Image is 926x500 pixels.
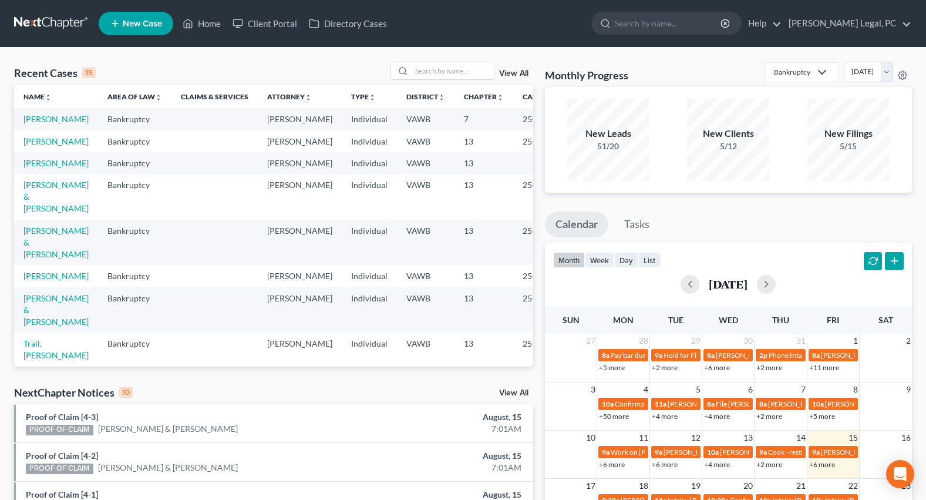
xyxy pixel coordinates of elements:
span: 27 [585,334,597,348]
span: Mon [613,315,634,325]
a: +5 more [809,412,835,421]
a: +5 more [599,363,625,372]
td: VAWB [397,220,454,265]
span: Hold for Filing [664,351,708,360]
span: Sat [878,315,893,325]
a: Attorneyunfold_more [267,92,312,101]
span: Pay bar dues [611,351,649,360]
div: PROOF OF CLAIM [26,425,93,435]
a: Typeunfold_more [351,92,376,101]
span: 21 [795,479,807,493]
td: 25-70599 [513,130,570,152]
span: 3 [590,382,597,397]
td: Individual [342,220,397,265]
a: View All [499,69,528,78]
a: +4 more [704,412,730,421]
a: Chapterunfold_more [464,92,504,101]
td: Individual [342,108,397,130]
a: [PERSON_NAME] [23,158,89,168]
span: 16 [900,431,912,445]
td: 25-70484 [513,175,570,220]
div: Recent Cases [14,66,96,80]
td: Bankruptcy [98,108,171,130]
i: unfold_more [438,94,445,101]
a: [PERSON_NAME] Legal, PC [783,13,911,34]
td: [PERSON_NAME] [258,152,342,174]
a: Proof of Claim [4-3] [26,412,98,422]
i: unfold_more [369,94,376,101]
a: +2 more [756,412,782,421]
td: 25-70407 [513,108,570,130]
td: VAWB [397,152,454,174]
i: unfold_more [155,94,162,101]
td: [PERSON_NAME] [258,130,342,152]
a: [PERSON_NAME] & [PERSON_NAME] [23,180,89,213]
div: 51/20 [567,140,649,152]
div: 5/15 [807,140,890,152]
span: 15 [847,431,859,445]
span: Tue [668,315,683,325]
span: 8a [707,351,715,360]
span: [PERSON_NAME] documents to trustee [716,351,837,360]
a: +50 more [599,412,629,421]
span: 8a [602,351,610,360]
a: +2 more [756,363,782,372]
span: 29 [690,334,702,348]
td: VAWB [397,287,454,333]
td: VAWB [397,108,454,130]
a: +4 more [652,412,678,421]
td: 25-70607 [513,367,570,388]
a: [PERSON_NAME] & [PERSON_NAME] [98,462,238,474]
td: 13 [454,287,513,333]
a: Calendar [545,212,608,237]
span: 9a [812,448,820,457]
a: Proof of Claim [4-1] [26,489,98,499]
div: PROOF OF CLAIM [26,464,93,474]
i: unfold_more [305,94,312,101]
a: Nameunfold_more [23,92,52,101]
td: [PERSON_NAME] [258,175,342,220]
td: [PERSON_NAME] [258,108,342,130]
a: [PERSON_NAME] [23,114,89,124]
td: 13 [454,367,513,388]
a: +6 more [704,363,730,372]
h3: Monthly Progress [545,68,628,82]
i: unfold_more [497,94,504,101]
a: [PERSON_NAME] & [PERSON_NAME] [98,423,238,435]
a: +2 more [756,460,782,469]
span: 19 [690,479,702,493]
span: 14 [795,431,807,445]
td: [PERSON_NAME] [258,367,342,388]
a: [PERSON_NAME] [23,136,89,146]
button: list [638,252,661,268]
span: 9a [655,448,662,457]
td: [PERSON_NAME] [258,220,342,265]
td: Bankruptcy [98,175,171,220]
span: 13 [742,431,754,445]
input: Search by name... [412,62,494,79]
td: 13 [454,333,513,366]
div: Open Intercom Messenger [886,460,914,488]
div: Bankruptcy [774,67,810,77]
span: 22 [847,479,859,493]
a: Area of Lawunfold_more [107,92,162,101]
span: Cook - restitution review (WCGDC) [768,448,876,457]
td: VAWB [397,265,454,287]
span: Work on [PERSON_NAME] amended plan [611,448,739,457]
a: +2 more [652,363,678,372]
td: VAWB [397,175,454,220]
div: 15 [82,68,96,78]
td: 25-70042 [513,287,570,333]
a: Trail, [PERSON_NAME] [23,338,89,360]
button: day [614,252,638,268]
a: Directory Cases [303,13,393,34]
span: 12 [690,431,702,445]
input: Search by name... [615,12,722,34]
span: 17 [585,479,597,493]
span: 8a [707,400,715,408]
span: 6 [747,382,754,397]
a: View All [499,389,528,397]
a: Tasks [614,212,660,237]
td: Bankruptcy [98,130,171,152]
a: [PERSON_NAME] & [PERSON_NAME] [23,226,89,259]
